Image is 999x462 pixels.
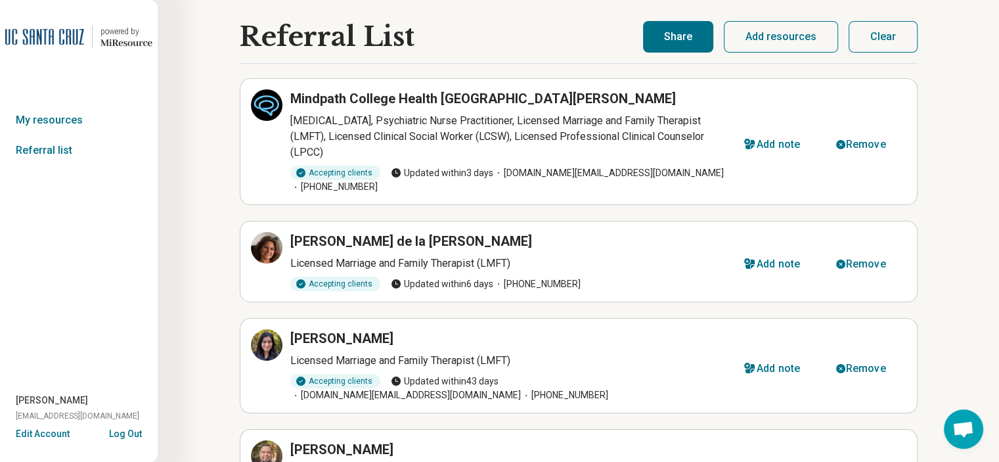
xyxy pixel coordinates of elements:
button: Add note [728,353,820,384]
h1: Referral List [240,22,414,52]
span: Updated within 6 days [391,277,493,291]
button: Add resources [724,21,838,53]
span: [DOMAIN_NAME][EMAIL_ADDRESS][DOMAIN_NAME] [290,388,521,402]
button: Add note [728,248,820,280]
div: Accepting clients [290,277,380,291]
div: Remove [846,363,886,374]
span: [PHONE_NUMBER] [493,277,581,291]
button: Share [643,21,713,53]
img: University of California at Santa Cruz [5,21,84,53]
div: Open chat [944,409,983,449]
span: [PHONE_NUMBER] [521,388,608,402]
h3: [PERSON_NAME] [290,329,393,348]
div: Accepting clients [290,166,380,180]
button: Clear [849,21,918,53]
div: Remove [846,259,886,269]
button: Remove [820,129,906,160]
div: Add note [757,139,800,150]
p: [MEDICAL_DATA], Psychiatric Nurse Practitioner, Licensed Marriage and Family Therapist (LMFT), Li... [290,113,729,160]
span: [DOMAIN_NAME][EMAIL_ADDRESS][DOMAIN_NAME] [493,166,724,180]
div: Remove [846,139,886,150]
div: powered by [100,26,152,37]
span: [PERSON_NAME] [16,394,88,407]
button: Remove [820,248,906,280]
div: Accepting clients [290,374,380,388]
button: Log Out [109,427,142,438]
button: Remove [820,353,906,384]
p: Licensed Marriage and Family Therapist (LMFT) [290,353,729,369]
button: Add note [728,129,820,160]
span: Updated within 43 days [391,375,499,388]
h3: [PERSON_NAME] [290,440,393,459]
span: [PHONE_NUMBER] [290,180,378,194]
a: University of California at Santa Cruzpowered by [5,21,152,53]
button: Edit Account [16,427,70,441]
div: Add note [757,363,800,374]
h3: [PERSON_NAME] de la [PERSON_NAME] [290,232,532,250]
div: Add note [757,259,800,269]
span: [EMAIL_ADDRESS][DOMAIN_NAME] [16,410,139,422]
h3: Mindpath College Health [GEOGRAPHIC_DATA][PERSON_NAME] [290,89,676,108]
span: Updated within 3 days [391,166,493,180]
p: Licensed Marriage and Family Therapist (LMFT) [290,256,729,271]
